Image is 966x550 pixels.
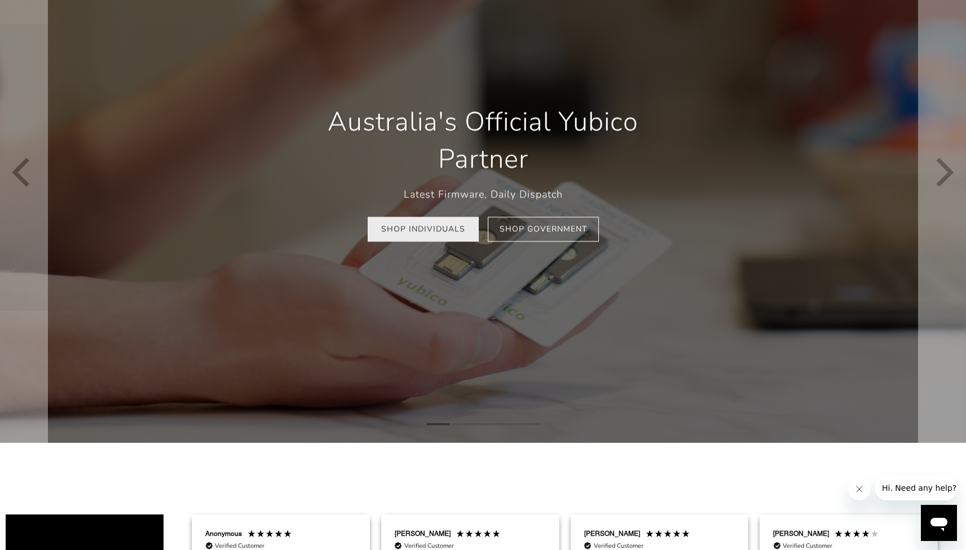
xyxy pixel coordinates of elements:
div: 5 Stars [645,529,693,541]
a: Shop Government [488,217,599,242]
div: Anonymous [205,529,242,539]
iframe: Button to launch messaging window [921,505,957,541]
div: [PERSON_NAME] [395,529,451,539]
iframe: Message from company [875,476,957,500]
div: Verified Customer [404,542,454,550]
div: [PERSON_NAME] [584,529,640,539]
div: [PERSON_NAME] [773,529,829,539]
div: Verified Customer [783,542,832,550]
div: 5 Stars [456,529,504,541]
a: Shop Individuals [368,217,479,242]
iframe: Reviews Widget [6,465,960,499]
div: 4 Stars [834,529,882,541]
div: Verified Customer [215,542,264,550]
iframe: Close message [848,478,871,500]
li: Page dot 2 [449,423,472,425]
p: Latest Firmware, Daily Dispatch [297,186,669,203]
h1: Australia's Official Yubico Partner [297,104,669,178]
li: Page dot 5 [517,423,540,425]
li: Page dot 1 [427,423,449,425]
li: Page dot 3 [472,423,495,425]
div: Verified Customer [594,542,643,550]
div: 5 Stars [247,529,295,541]
li: Page dot 4 [495,423,517,425]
